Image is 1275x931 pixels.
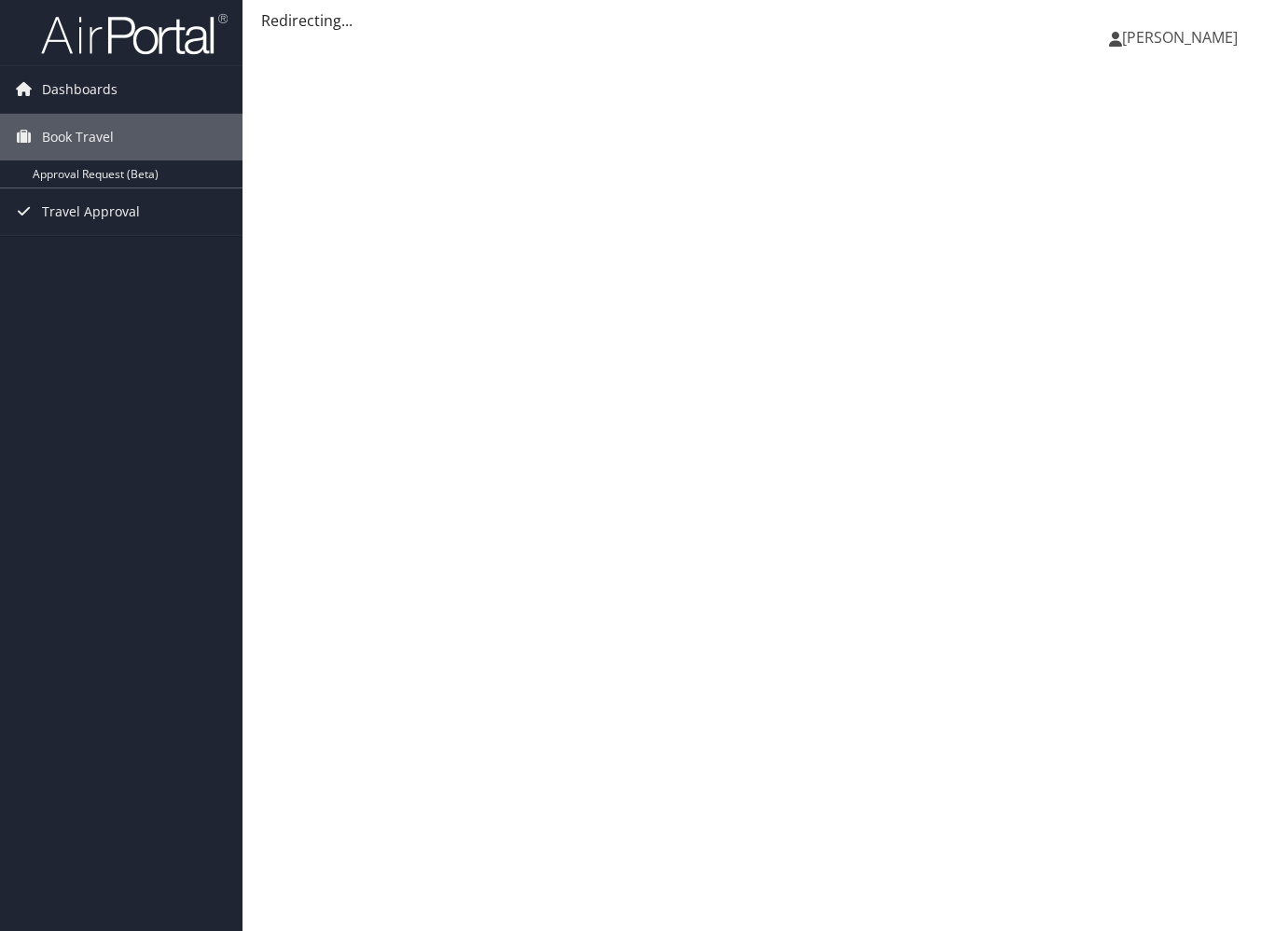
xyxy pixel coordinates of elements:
[41,12,228,56] img: airportal-logo.png
[42,114,114,160] span: Book Travel
[1122,27,1238,48] span: [PERSON_NAME]
[1109,9,1256,65] a: [PERSON_NAME]
[42,188,140,235] span: Travel Approval
[261,9,1256,32] div: Redirecting...
[42,66,118,113] span: Dashboards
